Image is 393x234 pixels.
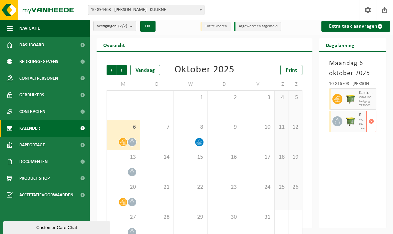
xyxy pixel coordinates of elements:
[319,38,361,51] h2: Dagplanning
[19,153,48,170] span: Documenten
[174,78,207,90] td: W
[19,103,45,120] span: Contracten
[19,87,44,103] span: Gebruikers
[211,214,237,221] span: 30
[359,126,365,130] span: T250002155755
[244,214,271,221] span: 31
[211,124,237,131] span: 9
[3,219,111,234] iframe: chat widget
[278,124,285,131] span: 11
[211,154,237,161] span: 16
[359,100,375,104] span: Lediging op vaste frequentie
[244,94,271,101] span: 3
[241,78,275,90] td: V
[278,94,285,101] span: 4
[144,184,170,191] span: 21
[19,70,58,87] span: Contactpersonen
[292,154,298,161] span: 19
[140,78,174,90] td: D
[19,37,44,53] span: Dashboard
[200,22,230,31] li: Uit te voeren
[286,68,297,73] span: Print
[19,170,50,187] span: Product Shop
[107,78,140,90] td: M
[130,65,160,75] div: Vandaag
[144,154,170,161] span: 14
[19,120,40,137] span: Kalender
[140,21,156,32] button: OK
[93,21,136,31] button: Vestigingen(2/2)
[144,124,170,131] span: 7
[292,124,298,131] span: 12
[359,118,365,122] span: WB-1100-HP restafval
[110,154,137,161] span: 13
[359,104,375,108] span: T250002166595
[97,21,127,31] span: Vestigingen
[211,94,237,101] span: 2
[280,65,302,75] a: Print
[207,78,241,90] td: D
[329,82,377,88] div: 10-816708 - [PERSON_NAME]/HORECA GOLFCLUB [GEOGRAPHIC_DATA]
[88,5,204,15] span: 10-894463 - SOPHIE DEMEULEMEESTER - KUURNE
[244,124,271,131] span: 10
[19,53,58,70] span: Bedrijfsgegevens
[19,20,40,37] span: Navigatie
[19,187,73,203] span: Acceptatievoorwaarden
[177,94,204,101] span: 1
[346,94,356,104] img: WB-1100-HPE-GN-50
[144,214,170,221] span: 28
[244,154,271,161] span: 17
[329,58,377,78] h3: Maandag 6 oktober 2025
[234,22,281,31] li: Afgewerkt en afgemeld
[118,24,127,28] count: (2/2)
[177,214,204,221] span: 29
[359,90,375,96] span: Karton/papier, los (bedrijven)
[19,137,45,153] span: Rapportage
[177,154,204,161] span: 15
[117,65,127,75] span: Volgende
[359,122,365,126] span: Lediging op vaste frequentie
[244,184,271,191] span: 24
[321,21,391,32] a: Extra taak aanvragen
[88,5,204,15] span: 10-894463 - SOPHIE DEMEULEMEESTER - KUURNE
[97,38,132,51] h2: Overzicht
[110,124,137,131] span: 6
[278,184,285,191] span: 25
[292,94,298,101] span: 5
[275,78,288,90] td: Z
[110,214,137,221] span: 27
[107,65,117,75] span: Vorige
[346,116,356,126] img: WB-1100-HPE-GN-50
[211,184,237,191] span: 23
[288,78,302,90] td: Z
[359,96,375,100] span: WB-1100-HP karton/papier, los (bedrijven)
[110,184,137,191] span: 20
[359,113,365,118] span: Restafval
[177,184,204,191] span: 22
[292,184,298,191] span: 26
[175,65,234,75] div: Oktober 2025
[278,154,285,161] span: 18
[177,124,204,131] span: 8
